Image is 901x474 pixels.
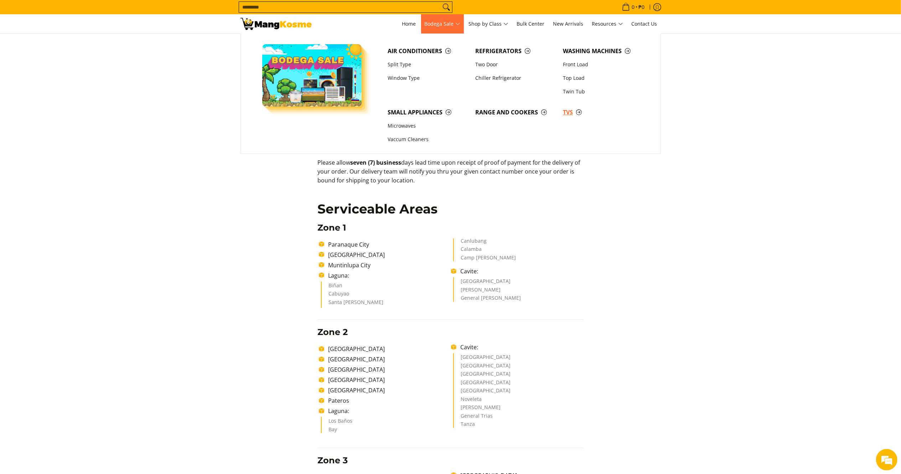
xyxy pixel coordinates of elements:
li: [PERSON_NAME] [461,287,576,296]
a: Window Type [384,71,472,85]
li: Cavite: [457,267,583,275]
h3: Zone 2 [317,327,584,338]
a: Chiller Refrigerator [472,71,559,85]
div: Minimize live chat window [117,4,134,21]
a: Contact Us [628,14,661,34]
span: Small Appliances [388,108,468,117]
span: Refrigerators [475,47,556,56]
a: Resources [589,14,627,34]
li: [GEOGRAPHIC_DATA] [461,388,576,397]
span: Resources [592,20,623,29]
button: Search [441,2,452,12]
p: Please allow days lead time upon receipt of proof of payment for the delivery of your order. Our ... [317,158,584,192]
li: Laguna: [325,271,451,280]
li: [GEOGRAPHIC_DATA] [461,363,576,372]
li: Santa [PERSON_NAME] [328,300,444,308]
a: New Arrivals [550,14,587,34]
li: Los Baños [328,418,444,427]
a: Washing Machines [559,44,647,58]
li: Noveleta [461,397,576,405]
li: Muntinlupa City [325,261,451,269]
h2: Serviceable Areas [317,201,584,217]
b: seven (7) business [350,159,401,166]
li: [GEOGRAPHIC_DATA] [461,380,576,388]
div: Chat with us now [37,40,120,49]
span: Contact Us [632,20,657,27]
span: Paranaque City [328,241,369,248]
span: 0 [631,5,636,10]
span: We're online! [41,90,98,162]
span: Bulk Center [517,20,545,27]
h3: Zone 1 [317,222,584,233]
a: Split Type [384,58,472,71]
li: Cabuyao [328,291,444,300]
li: Camp [PERSON_NAME] [461,255,576,262]
li: [GEOGRAPHIC_DATA] [325,365,451,374]
a: Refrigerators [472,44,559,58]
a: Twin Tub [559,85,647,98]
a: Vaccum Cleaners [384,133,472,146]
li: [GEOGRAPHIC_DATA] [325,345,451,353]
span: Washing Machines [563,47,643,56]
li: [GEOGRAPHIC_DATA] [461,355,576,363]
li: [PERSON_NAME] [461,405,576,413]
span: Air Conditioners [388,47,468,56]
img: Shipping &amp; Delivery Page l Mang Kosme: Home Appliances Warehouse Sale! [240,18,312,30]
li: General Trias [461,413,576,422]
li: [GEOGRAPHIC_DATA] [325,355,451,364]
h3: Zone 3 [317,455,584,466]
span: New Arrivals [553,20,584,27]
span: • [620,3,647,11]
a: Two Door [472,58,559,71]
li: Tanza [461,422,576,428]
li: [GEOGRAPHIC_DATA] [461,279,576,287]
textarea: Type your message and hit 'Enter' [4,195,136,220]
li: [GEOGRAPHIC_DATA] [325,386,451,395]
a: Microwaves [384,119,472,133]
li: Canlubang [461,238,576,247]
a: Front Load [559,58,647,71]
a: Bodega Sale [421,14,464,34]
nav: Main Menu [319,14,661,34]
li: Cavite: [457,343,583,351]
span: Home [402,20,416,27]
a: Home [399,14,420,34]
li: Bay [328,427,444,433]
li: Pateros [325,396,451,405]
li: [GEOGRAPHIC_DATA] [325,251,451,259]
a: Range and Cookers [472,105,559,119]
a: TVs [559,105,647,119]
li: Biñan [328,283,444,292]
a: Bulk Center [513,14,548,34]
li: Calamba [461,247,576,255]
a: Air Conditioners [384,44,472,58]
span: Bodega Sale [425,20,460,29]
a: Top Load [559,71,647,85]
li: [GEOGRAPHIC_DATA] [325,376,451,384]
span: Shop by Class [469,20,508,29]
a: Small Appliances [384,105,472,119]
a: Shop by Class [465,14,512,34]
li: [GEOGRAPHIC_DATA] [461,371,576,380]
span: TVs [563,108,643,117]
img: Bodega Sale [262,44,362,107]
li: General [PERSON_NAME] [461,295,576,302]
span: ₱0 [638,5,646,10]
span: Range and Cookers [475,108,556,117]
li: Laguna: [325,407,451,415]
